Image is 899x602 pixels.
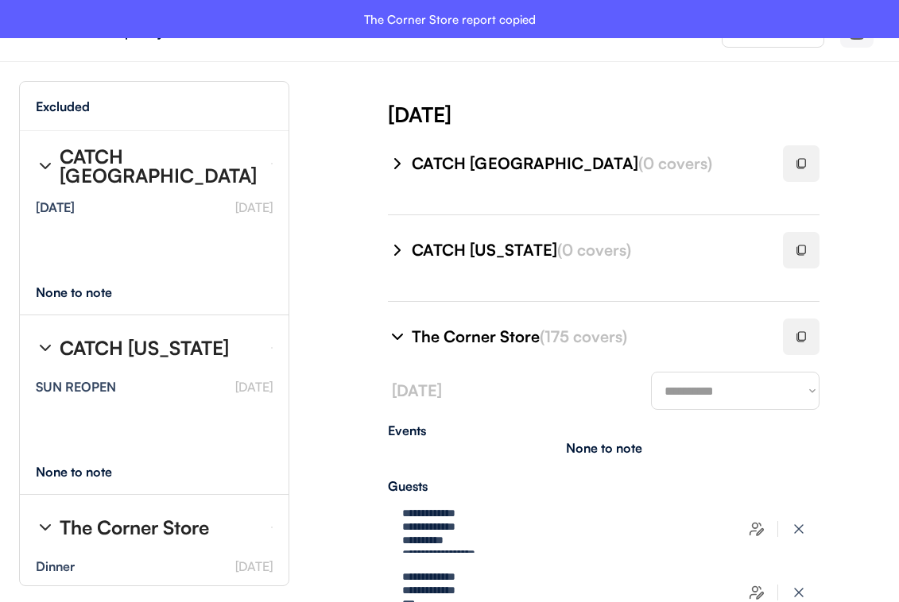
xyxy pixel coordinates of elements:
[36,201,75,214] div: [DATE]
[36,286,141,299] div: None to note
[412,152,764,175] div: CATCH [GEOGRAPHIC_DATA]
[392,380,442,400] font: [DATE]
[566,442,642,454] div: None to note
[235,199,273,215] font: [DATE]
[388,154,407,173] img: chevron-right%20%281%29.svg
[36,560,75,573] div: Dinner
[388,100,899,129] div: [DATE]
[412,239,764,261] div: CATCH [US_STATE]
[388,480,820,492] div: Guests
[638,153,712,173] font: (0 covers)
[388,424,820,437] div: Events
[36,100,90,113] div: Excluded
[36,380,116,393] div: SUN REOPEN
[60,518,209,537] div: The Corner Store
[388,327,407,346] img: chevron-right%20%281%29.svg
[540,326,627,346] font: (175 covers)
[60,338,229,357] div: CATCH [US_STATE]
[749,585,765,600] img: users-edit.svg
[235,558,273,574] font: [DATE]
[60,147,258,185] div: CATCH [GEOGRAPHIC_DATA]
[36,156,55,176] img: chevron-right%20%281%29.svg
[791,585,807,600] img: x-close%20%283%29.svg
[791,521,807,537] img: x-close%20%283%29.svg
[36,338,55,357] img: chevron-right%20%281%29.svg
[388,241,407,260] img: chevron-right%20%281%29.svg
[235,379,273,395] font: [DATE]
[557,240,631,260] font: (0 covers)
[36,465,141,478] div: None to note
[749,521,765,537] img: users-edit.svg
[412,326,764,348] div: The Corner Store
[36,518,55,537] img: chevron-right%20%281%29.svg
